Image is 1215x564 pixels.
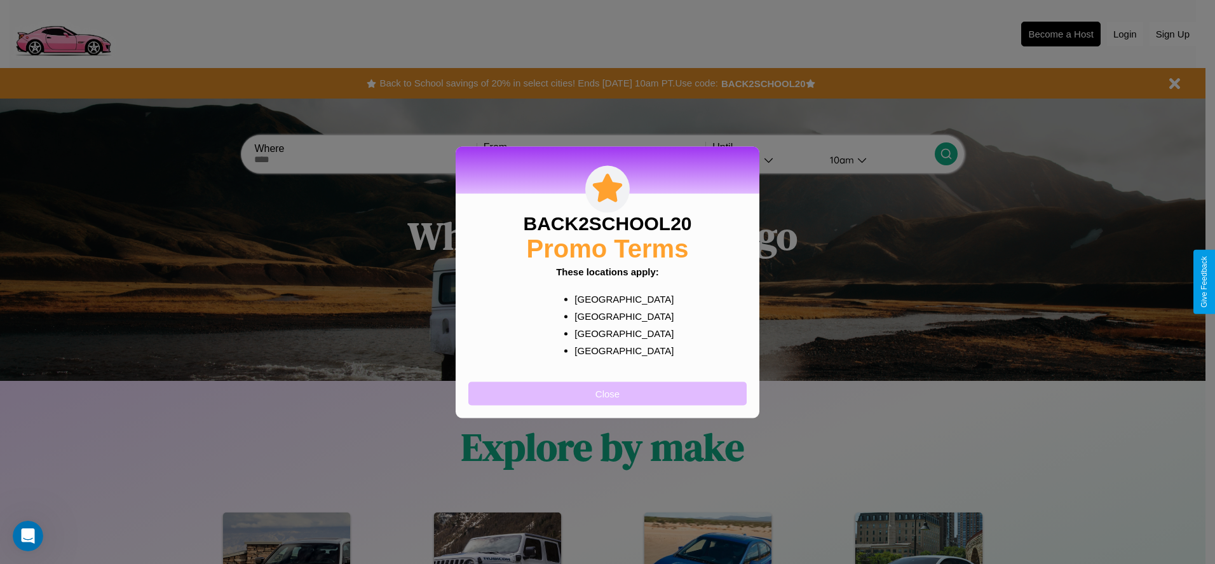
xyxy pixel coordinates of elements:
b: These locations apply: [556,266,659,277]
div: Give Feedback [1200,256,1209,308]
p: [GEOGRAPHIC_DATA] [574,307,665,324]
h2: Promo Terms [527,234,689,263]
p: [GEOGRAPHIC_DATA] [574,341,665,359]
p: [GEOGRAPHIC_DATA] [574,324,665,341]
p: [GEOGRAPHIC_DATA] [574,290,665,307]
h3: BACK2SCHOOL20 [523,212,691,234]
iframe: Intercom live chat [13,521,43,551]
button: Close [468,382,747,405]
